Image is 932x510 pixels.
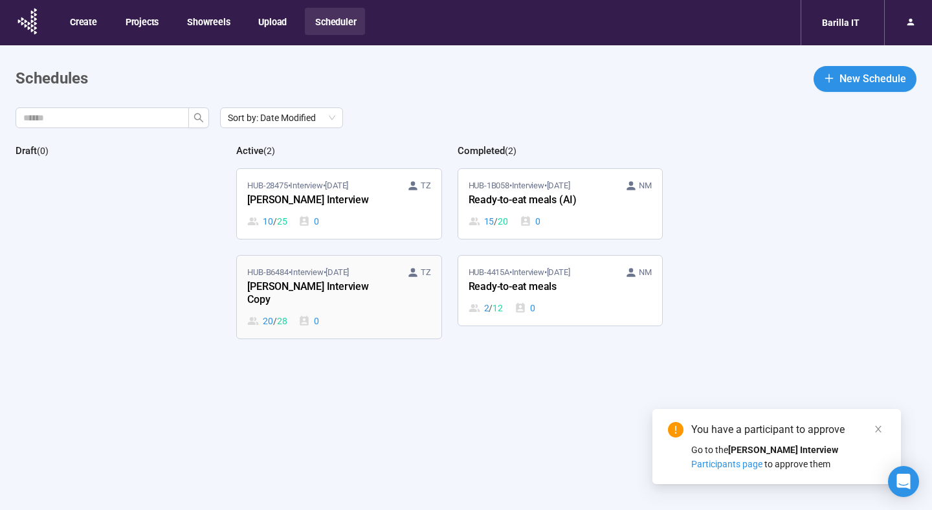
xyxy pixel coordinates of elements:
h2: Completed [458,145,505,157]
span: HUB-28475 • Interview • [247,179,348,192]
button: Showreels [177,8,239,35]
span: / [489,301,493,315]
div: 20 [247,314,287,328]
span: 12 [493,301,503,315]
span: Sort by: Date Modified [228,108,335,127]
span: / [273,214,277,228]
a: HUB-1B058•Interview•[DATE] NMReady-to-eat meals (AI)15 / 200 [458,169,662,239]
span: TZ [421,266,431,279]
span: ( 0 ) [37,146,49,156]
div: [PERSON_NAME] Interview Copy [247,279,390,309]
span: HUB-1B058 • Interview • [469,179,570,192]
span: ( 2 ) [263,146,275,156]
div: 2 [469,301,503,315]
button: Upload [248,8,296,35]
div: 0 [520,214,540,228]
div: Ready-to-eat meals (AI) [469,192,611,209]
span: Participants page [691,459,762,469]
div: [PERSON_NAME] Interview [247,192,390,209]
button: Create [60,8,106,35]
time: [DATE] [547,181,570,190]
time: [DATE] [325,181,348,190]
span: search [194,113,204,123]
a: HUB-28475•Interview•[DATE] TZ[PERSON_NAME] Interview10 / 250 [237,169,441,239]
span: plus [824,73,834,83]
span: 20 [498,214,508,228]
h2: Draft [16,145,37,157]
span: 25 [277,214,287,228]
div: 0 [298,214,319,228]
a: HUB-4415A•Interview•[DATE] NMReady-to-eat meals2 / 120 [458,256,662,326]
div: 15 [469,214,508,228]
div: 10 [247,214,287,228]
div: 0 [298,314,319,328]
div: Go to the to approve them [691,443,885,471]
span: ( 2 ) [505,146,516,156]
span: HUB-4415A • Interview • [469,266,570,279]
div: Open Intercom Messenger [888,466,919,497]
span: TZ [421,179,431,192]
span: New Schedule [839,71,906,87]
time: [DATE] [547,267,570,277]
button: search [188,107,209,128]
span: HUB-B6484 • Interview • [247,266,349,279]
span: close [874,425,883,434]
div: Barilla IT [814,10,867,35]
span: NM [639,179,652,192]
button: Projects [115,8,168,35]
span: 28 [277,314,287,328]
a: HUB-B6484•Interview•[DATE] TZ[PERSON_NAME] Interview Copy20 / 280 [237,256,441,338]
span: / [273,314,277,328]
h1: Schedules [16,67,88,91]
div: 0 [515,301,535,315]
strong: [PERSON_NAME] Interview [728,445,838,455]
button: plusNew Schedule [814,66,916,92]
time: [DATE] [326,267,349,277]
div: You have a participant to approve [691,422,885,438]
span: exclamation-circle [668,422,683,438]
div: Ready-to-eat meals [469,279,611,296]
span: / [494,214,498,228]
span: NM [639,266,652,279]
h2: Active [236,145,263,157]
button: Scheduler [305,8,365,35]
